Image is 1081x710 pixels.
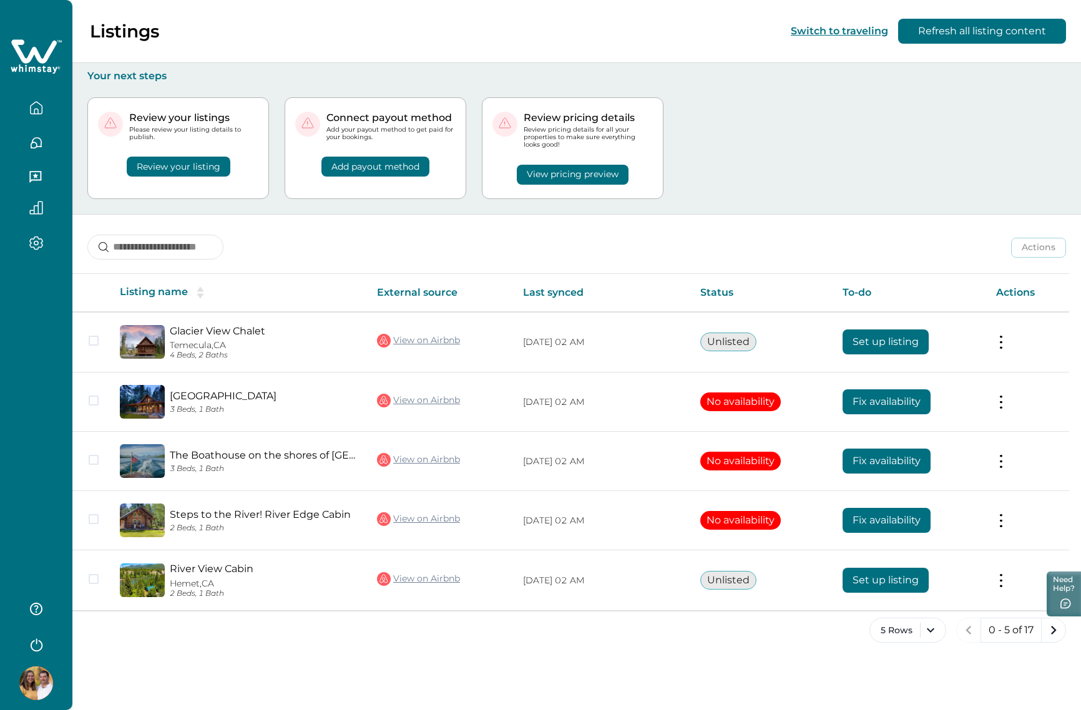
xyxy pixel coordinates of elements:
[700,571,756,590] button: Unlisted
[1011,238,1066,258] button: Actions
[377,333,460,349] a: View on Airbnb
[523,575,680,587] p: [DATE] 02 AM
[120,444,165,478] img: propertyImage_The Boathouse on the shores of Lake McDonald Glaci
[170,578,357,589] p: Hemet, CA
[321,157,429,177] button: Add payout method
[127,157,230,177] button: Review your listing
[524,112,653,124] p: Review pricing details
[377,392,460,409] a: View on Airbnb
[833,274,986,312] th: To-do
[377,452,460,468] a: View on Airbnb
[326,126,456,141] p: Add your payout method to get paid for your bookings.
[523,396,680,409] p: [DATE] 02 AM
[843,449,931,474] button: Fix availability
[170,589,357,598] p: 2 Beds, 1 Bath
[19,666,53,700] img: Whimstay Host
[120,325,165,359] img: propertyImage_Glacier View Chalet
[690,274,833,312] th: Status
[170,464,357,474] p: 3 Beds, 1 Bath
[843,329,929,354] button: Set up listing
[791,25,888,37] button: Switch to traveling
[367,274,513,312] th: External source
[981,618,1042,643] button: 0 - 5 of 17
[170,390,357,402] a: [GEOGRAPHIC_DATA]
[523,455,680,468] p: [DATE] 02 AM
[523,515,680,527] p: [DATE] 02 AM
[700,333,756,351] button: Unlisted
[170,508,357,520] a: Steps to the River! River Edge Cabin
[170,325,357,337] a: Glacier View Chalet
[843,568,929,593] button: Set up listing
[513,274,690,312] th: Last synced
[170,405,357,414] p: 3 Beds, 1 Bath
[898,19,1066,44] button: Refresh all listing content
[170,449,357,461] a: The Boathouse on the shores of [GEOGRAPHIC_DATA][PERSON_NAME]
[843,508,931,533] button: Fix availability
[170,351,357,360] p: 4 Beds, 2 Baths
[956,618,981,643] button: previous page
[869,618,946,643] button: 5 Rows
[170,340,357,351] p: Temecula, CA
[170,563,357,575] a: River View Cabin
[986,274,1069,312] th: Actions
[843,389,931,414] button: Fix availability
[120,385,165,419] img: propertyImage_West Glacier Adobe House
[120,503,165,537] img: propertyImage_Steps to the River! River Edge Cabin
[700,452,781,470] button: No availability
[87,70,1066,82] p: Your next steps
[377,571,460,587] a: View on Airbnb
[524,126,653,149] p: Review pricing details for all your properties to make sure everything looks good!
[110,274,367,312] th: Listing name
[989,624,1034,636] p: 0 - 5 of 17
[129,126,258,141] p: Please review your listing details to publish.
[377,511,460,527] a: View on Airbnb
[188,286,213,299] button: sorting
[326,112,456,124] p: Connect payout method
[170,523,357,533] p: 2 Beds, 1 Bath
[523,336,680,349] p: [DATE] 02 AM
[120,563,165,597] img: propertyImage_River View Cabin
[129,112,258,124] p: Review your listings
[90,21,159,42] p: Listings
[700,392,781,411] button: No availability
[1041,618,1066,643] button: next page
[700,511,781,530] button: No availability
[517,165,629,185] button: View pricing preview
